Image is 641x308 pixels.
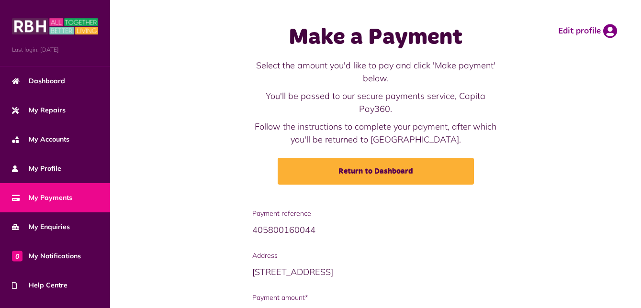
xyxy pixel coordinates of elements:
span: Payment reference [252,209,499,219]
span: My Accounts [12,134,69,144]
span: My Notifications [12,251,81,261]
span: Address [252,251,499,261]
span: My Enquiries [12,222,70,232]
a: Edit profile [558,24,617,38]
span: Help Centre [12,280,67,290]
h1: Make a Payment [252,24,499,52]
p: Follow the instructions to complete your payment, after which you'll be returned to [GEOGRAPHIC_D... [252,120,499,146]
span: [STREET_ADDRESS] [252,266,333,277]
p: Select the amount you'd like to pay and click 'Make payment' below. [252,59,499,85]
span: Dashboard [12,76,65,86]
p: You'll be passed to our secure payments service, Capita Pay360. [252,89,499,115]
span: My Repairs [12,105,66,115]
span: My Payments [12,193,72,203]
span: Last login: [DATE] [12,45,98,54]
span: 405800160044 [252,224,315,235]
span: 0 [12,251,22,261]
span: Payment amount* [252,293,499,303]
span: My Profile [12,164,61,174]
img: MyRBH [12,17,98,36]
a: Return to Dashboard [278,158,474,185]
